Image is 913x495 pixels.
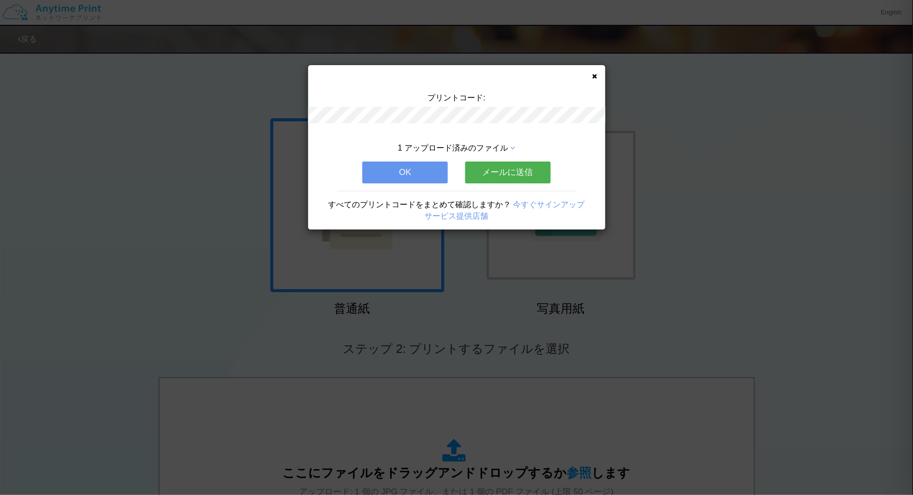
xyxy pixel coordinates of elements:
button: OK [362,162,448,183]
span: プリントコード: [427,93,485,102]
a: サービス提供店舗 [425,212,489,220]
span: 1 アップロード済みのファイル [398,144,508,152]
a: 今すぐサインアップ [513,200,585,209]
span: すべてのプリントコードをまとめて確認しますか？ [328,200,511,209]
button: メールに送信 [465,162,551,183]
